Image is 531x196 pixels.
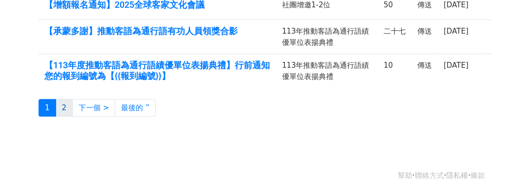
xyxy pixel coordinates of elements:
[39,99,56,117] a: 1
[444,61,469,70] a: [DATE]
[79,103,109,112] font: 下一個 >
[45,103,50,112] font: 1
[412,171,415,180] font: ·
[470,171,485,180] a: 條款
[384,61,393,70] font: 10
[468,171,470,180] font: ·
[115,99,156,117] a: 最後的 ”
[121,103,149,112] font: 最後的 ”
[72,99,115,117] a: 下一個 >
[417,27,432,36] font: 傳送
[62,103,67,112] font: 2
[446,171,468,180] a: 隱私權
[414,171,444,180] a: 聯絡方式
[482,149,531,196] div: 聊天小工具
[282,61,369,81] font: 113年推動客語為通行語績優單位表揚典禮
[384,27,406,36] font: 二十七
[417,0,432,9] font: 傳送
[482,149,531,196] iframe: 聊天小部件
[417,61,432,70] font: 傳送
[444,27,469,36] a: [DATE]
[44,60,270,81] a: 【113年度推動客語為通行語績優單位表揚典禮】行前通知 您的報到編號為【{{報到編號}}】
[44,26,270,37] a: 【承蒙多謝】推動客語為通行語有功人員領獎合影
[384,0,393,9] font: 50
[398,171,412,180] a: 幫助
[282,27,369,47] font: 113年推動客語為通行語績優單位表揚典禮
[444,0,469,9] a: [DATE]
[444,171,446,180] font: ·
[56,99,73,117] a: 2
